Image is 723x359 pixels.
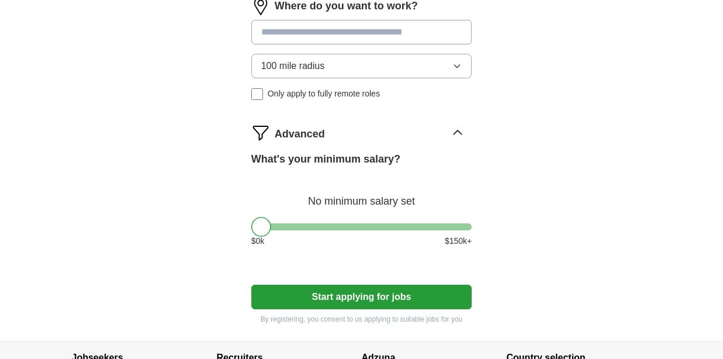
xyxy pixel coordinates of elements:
label: What's your minimum salary? [251,151,400,167]
p: By registering, you consent to us applying to suitable jobs for you [251,314,472,325]
span: 100 mile radius [261,59,325,73]
span: Only apply to fully remote roles [268,88,380,100]
img: filter [251,123,270,142]
div: No minimum salary set [251,181,472,209]
span: $ 0 k [251,235,265,247]
span: $ 150 k+ [445,235,472,247]
input: Only apply to fully remote roles [251,88,263,100]
span: Advanced [275,126,325,142]
button: 100 mile radius [251,54,472,78]
button: Start applying for jobs [251,285,472,309]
